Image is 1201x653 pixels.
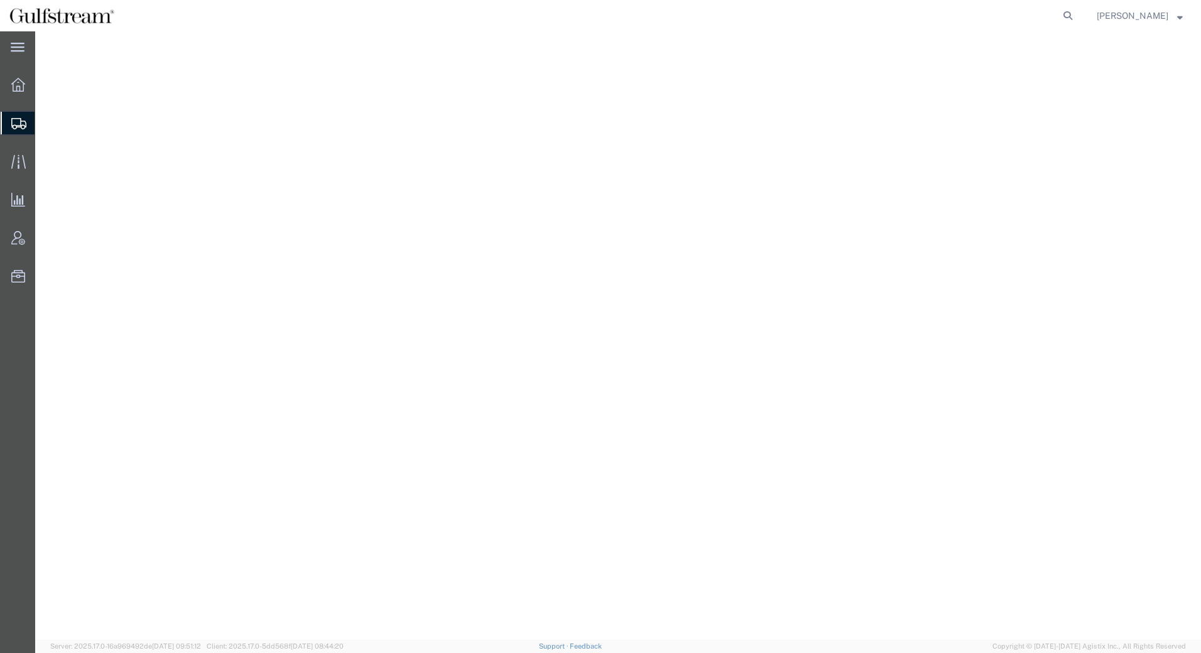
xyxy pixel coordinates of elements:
[207,642,344,650] span: Client: 2025.17.0-5dd568f
[1096,8,1183,23] button: [PERSON_NAME]
[992,641,1186,652] span: Copyright © [DATE]-[DATE] Agistix Inc., All Rights Reserved
[9,6,115,25] img: logo
[291,642,344,650] span: [DATE] 08:44:20
[1097,9,1168,23] span: Kimberly Printup
[152,642,201,650] span: [DATE] 09:51:12
[35,31,1201,640] iframe: FS Legacy Container
[539,642,570,650] a: Support
[50,642,201,650] span: Server: 2025.17.0-16a969492de
[570,642,602,650] a: Feedback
